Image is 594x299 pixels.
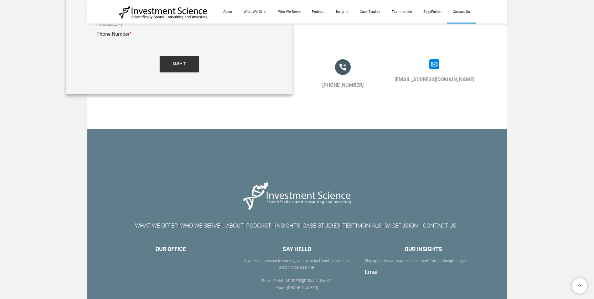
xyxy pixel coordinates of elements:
[226,222,246,229] font: /
[272,279,332,283] a: [EMAIL_ADDRESS][DOMAIN_NAME]
[96,31,132,37] label: Phone Number
[135,224,178,228] a: WHAT WE OFFER
[383,223,385,229] font: /
[429,59,439,69] img: Picture
[178,222,180,229] font: /
[275,222,302,229] font: /
[180,222,220,229] font: WHO WE SERVE
[135,222,178,229] font: WHAT WE OFFER
[405,246,442,252] font: OUR INSIGHTS
[385,224,418,228] a: SAGEFUSION
[423,222,457,229] a: CONTACT US
[173,56,186,72] span: Submit
[322,82,364,88] a: [PHONE_NUMBER]
[180,224,220,228] a: WHO WE SERVE
[335,59,351,75] img: Picture
[239,176,355,216] img: Picture
[220,222,222,229] font: /
[287,286,318,290] a: [PHONE_NUMBER]​
[155,246,186,252] font: OUR OFFICE
[246,224,271,228] a: PODCAST
[226,222,244,229] a: ABOUT
[421,223,423,229] font: /
[385,222,418,229] font: SAGEFUSION
[444,259,457,263] a: insights
[246,222,271,229] font: PODCAST
[244,259,349,270] font: If you are interested in working with us or ​just want to say hello simply drop us a line!
[365,259,467,263] font: Stay up to date with our latest content from our page.
[342,222,381,229] a: TESTIMONIALS
[302,222,340,229] a: CASE STUDIES
[275,222,300,229] a: INSIGHTS
[262,279,332,290] font: Email: Phone:
[96,22,262,28] div: Max file size: 20MB
[119,6,208,19] img: Investment Science | NYC Consulting Services
[273,223,275,229] font: /
[283,246,311,252] font: SAY HELLO
[569,275,591,296] a: To Top
[302,222,383,229] font: /
[395,76,474,82] a: [EMAIL_ADDRESS][DOMAIN_NAME]
[287,286,318,290] font: [PHONE_NUMBER]
[365,269,379,275] label: Email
